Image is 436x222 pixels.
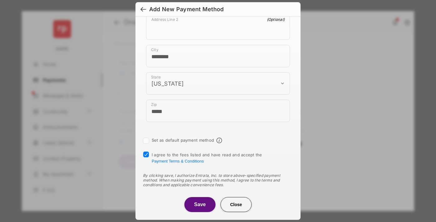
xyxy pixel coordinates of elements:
span: Default payment method info [216,138,222,143]
div: payment_method_screening[postal_addresses][addressLine2] [146,14,290,40]
button: Close [220,197,252,212]
div: Add New Payment Method [149,6,224,13]
div: payment_method_screening[postal_addresses][locality] [146,45,290,67]
button: I agree to the fees listed and have read and accept the [152,159,204,163]
span: I agree to the fees listed and have read and accept the [152,152,262,163]
div: payment_method_screening[postal_addresses][administrativeArea] [146,72,290,95]
label: Set as default payment method [152,138,214,143]
div: By clicking save, I authorize Entrata, Inc. to store above-specified payment method. When making ... [143,173,293,187]
button: Save [184,197,216,212]
div: payment_method_screening[postal_addresses][postalCode] [146,100,290,122]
